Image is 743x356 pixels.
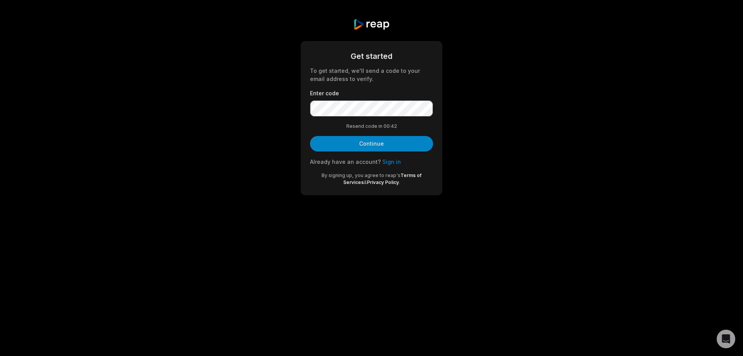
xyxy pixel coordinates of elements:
[382,158,401,165] a: Sign in
[310,89,433,97] label: Enter code
[353,19,390,30] img: reap
[364,179,367,185] span: &
[343,172,422,185] a: Terms of Services
[310,158,381,165] span: Already have an account?
[310,67,433,83] div: To get started, we'll send a code to your email address to verify.
[310,136,433,151] button: Continue
[717,330,735,348] div: Open Intercom Messenger
[322,172,401,178] span: By signing up, you agree to reap's
[310,50,433,62] div: Get started
[310,123,433,130] div: Resend code in 00:
[367,179,399,185] a: Privacy Policy
[399,179,400,185] span: .
[391,123,397,130] span: 42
